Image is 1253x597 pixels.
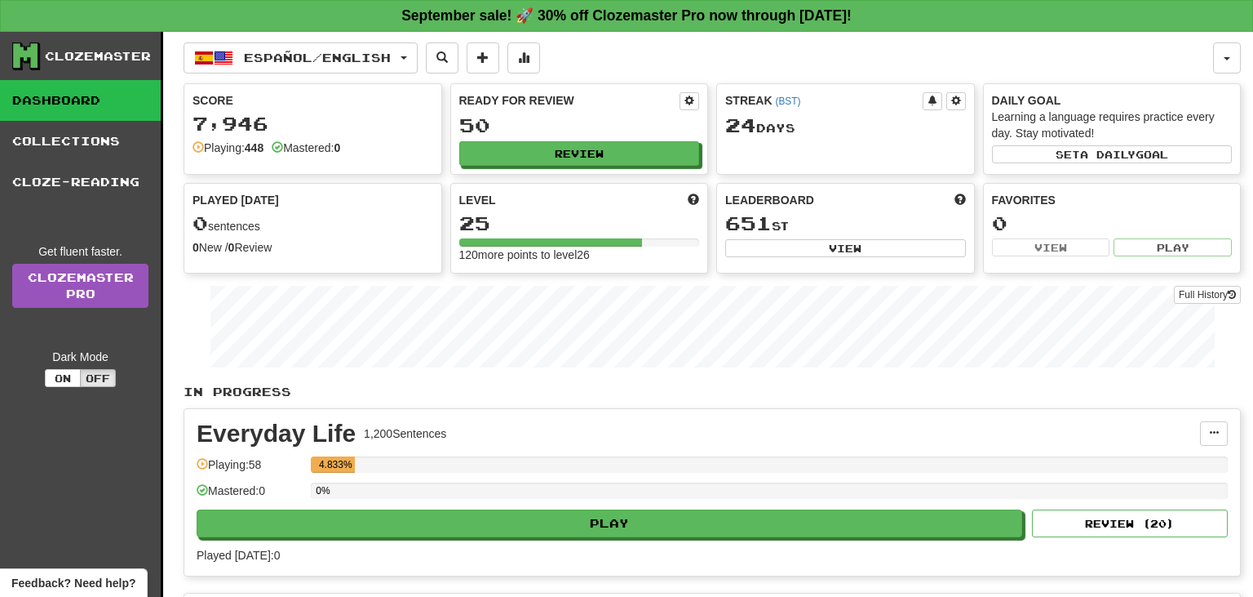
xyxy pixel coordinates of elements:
span: 0 [193,212,208,234]
button: More stats [507,42,540,74]
a: ClozemasterPro [12,264,148,308]
div: Favorites [992,192,1233,208]
div: st [725,213,966,234]
strong: 448 [245,141,263,154]
div: Score [193,92,433,109]
strong: 0 [228,241,235,254]
button: On [45,369,81,387]
button: Search sentences [426,42,458,74]
button: Seta dailygoal [992,145,1233,163]
div: 7,946 [193,114,433,134]
div: Day s [725,115,966,136]
span: Level [459,192,496,208]
div: 50 [459,115,700,136]
div: Ready for Review [459,92,680,109]
a: (BST) [775,96,800,107]
strong: September sale! 🚀 30% off Clozemaster Pro now through [DATE]! [401,7,852,24]
span: This week in points, UTC [954,192,966,208]
div: Mastered: [272,140,340,156]
div: 1,200 Sentences [364,425,446,442]
button: Add sentence to collection [467,42,499,74]
button: Play [197,510,1022,537]
span: Played [DATE] [193,192,279,208]
span: Español / English [244,51,391,65]
button: View [992,238,1110,256]
strong: 0 [334,141,340,154]
span: Open feedback widget [11,575,135,591]
div: Everyday Life [197,421,356,446]
button: Review (20) [1032,510,1228,537]
div: Streak [725,92,923,109]
div: Daily Goal [992,92,1233,109]
div: Playing: 58 [197,457,303,483]
div: Dark Mode [12,349,148,365]
span: Score more points to level up [688,192,699,208]
button: Play [1114,238,1232,256]
div: Learning a language requires practice every day. Stay motivated! [992,109,1233,141]
div: 0 [992,213,1233,234]
button: Full History [1174,286,1241,304]
p: In Progress [184,384,1241,400]
div: Mastered: 0 [197,483,303,510]
button: Off [80,369,116,387]
span: 651 [725,212,772,234]
span: 24 [725,114,756,136]
div: New / Review [193,239,433,256]
div: 25 [459,213,700,234]
div: Get fluent faster. [12,243,148,260]
div: Clozemaster [45,48,151,65]
span: Leaderboard [725,192,814,208]
div: sentences [193,213,433,234]
div: 4.833% [316,457,355,473]
strong: 0 [193,241,199,254]
div: Playing: [193,140,263,156]
span: Played [DATE]: 0 [197,549,280,562]
button: Review [459,141,700,166]
div: 120 more points to level 26 [459,247,700,263]
button: View [725,239,966,257]
span: a daily [1080,149,1136,160]
button: Español/English [184,42,418,74]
